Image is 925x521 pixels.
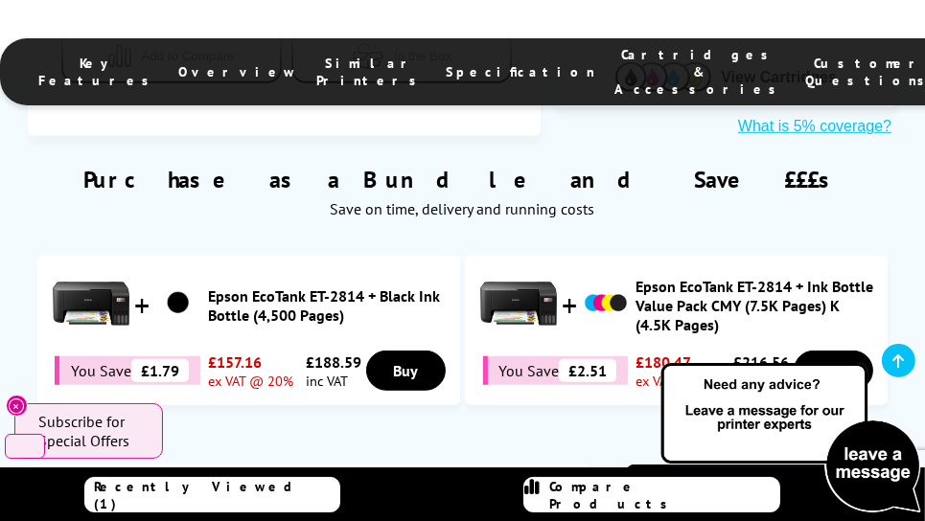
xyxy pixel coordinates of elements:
span: Similar Printers [316,55,427,89]
div: You Save [483,356,629,385]
span: Overview [178,63,297,80]
span: Key Features [38,55,159,89]
a: Recently Viewed (1) [84,477,341,512]
div: Purchase as a Bundle and Save £££s [28,136,897,228]
img: Open Live Chat window [657,360,925,517]
span: £157.16 [208,352,293,372]
span: £1.79 [131,359,189,382]
span: £188.59 [306,352,361,372]
a: Epson EcoTank ET-2814 + Black Ink Bottle (4,500 Pages) [208,286,451,325]
span: £216.56 [733,352,789,372]
span: Specification [446,63,595,80]
a: Epson EcoTank ET-2814 + Ink Bottle Value Pack CMY (7.5K Pages) K (4.5K Pages) [636,277,879,334]
span: ex VAT @ 20% [208,372,293,390]
span: ex VAT @ 20% [636,372,722,390]
button: What is 5% coverage? [732,117,897,136]
img: Epson EcoTank ET-2814 + Ink Bottle Value Pack CMY (7.5K Pages) K (4.5K Pages) [582,280,630,328]
img: Epson EcoTank ET-2814 + Black Ink Bottle (4,500 Pages) [53,265,129,342]
a: Buy [366,351,446,391]
div: You Save [55,356,200,385]
span: Compare Products [549,478,779,512]
button: Close [6,395,28,417]
span: inc VAT [306,372,361,390]
img: Epson EcoTank ET-2814 + Black Ink Bottle (4,500 Pages) [154,280,202,328]
span: Cartridges & Accessories [614,46,786,98]
span: Recently Viewed (1) [95,478,340,512]
span: Subscribe for Special Offers [38,412,144,450]
a: Compare Products [523,477,780,512]
img: Epson EcoTank ET-2814 + Ink Bottle Value Pack CMY (7.5K Pages) K (4.5K Pages) [480,265,557,342]
span: £180.47 [636,352,722,372]
span: £2.51 [559,359,616,382]
div: Save on time, delivery and running costs [52,199,873,218]
a: Buy [794,351,873,391]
